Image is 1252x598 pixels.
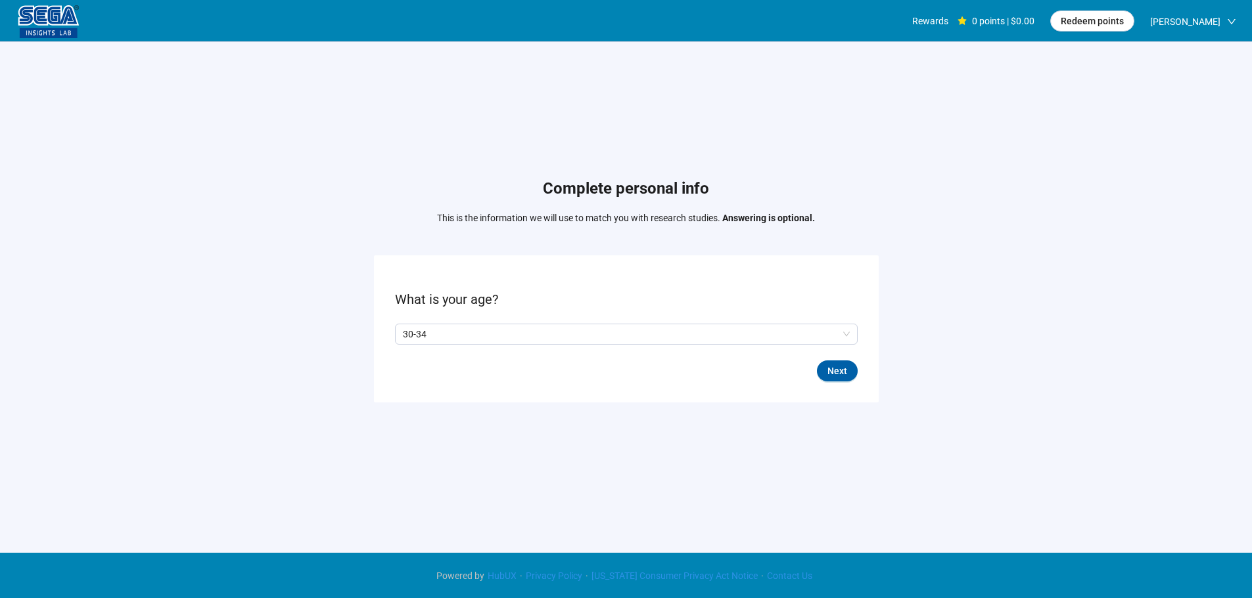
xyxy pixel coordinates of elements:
span: star [958,16,967,26]
div: · · · [436,568,816,583]
button: Next [817,360,858,381]
a: Privacy Policy [522,570,586,581]
h1: Complete personal info [437,177,815,202]
p: 30-34 [403,324,838,344]
a: Contact Us [764,570,816,581]
p: What is your age? [395,289,858,310]
span: down [1227,17,1236,26]
span: [PERSON_NAME] [1150,1,1220,43]
a: [US_STATE] Consumer Privacy Act Notice [588,570,761,581]
strong: Answering is optional. [722,213,815,223]
span: Next [827,364,847,378]
button: Redeem points [1050,11,1134,32]
p: This is the information we will use to match you with research studies. [437,211,815,225]
span: Redeem points [1061,14,1124,28]
a: HubUX [484,570,520,581]
span: Powered by [436,570,484,581]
